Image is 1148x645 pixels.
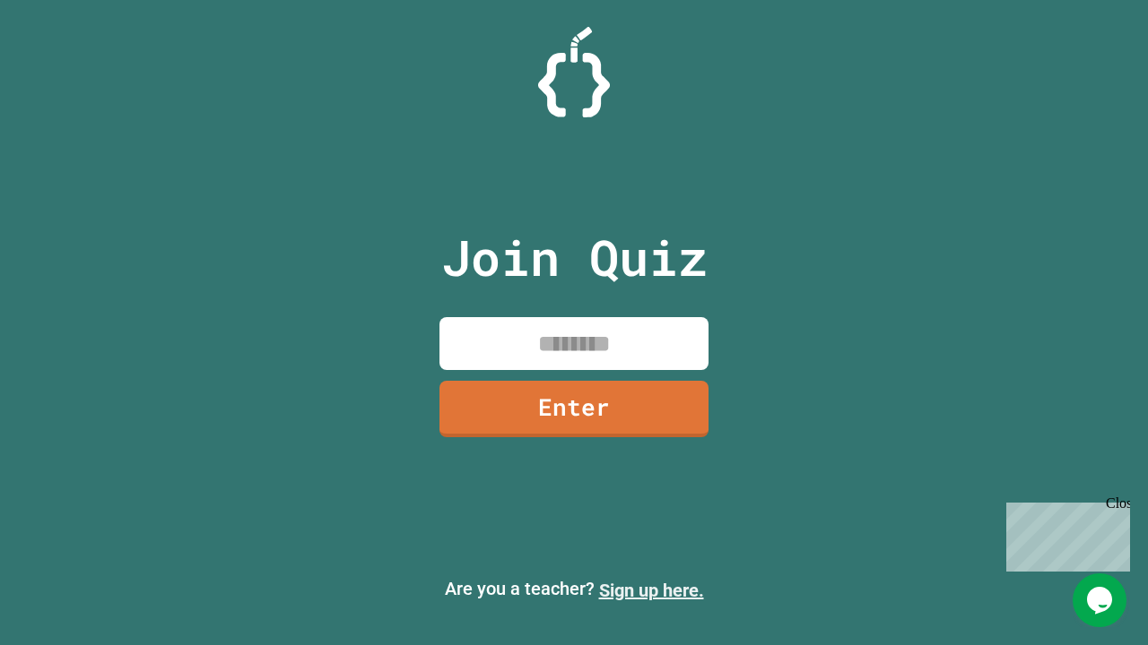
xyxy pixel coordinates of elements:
[599,580,704,601] a: Sign up here.
[538,27,610,117] img: Logo.svg
[14,575,1134,604] p: Are you a teacher?
[999,495,1130,572] iframe: chat widget
[1073,573,1130,627] iframe: chat widget
[441,220,708,295] p: Join Quiz
[439,381,709,437] a: Enter
[7,7,124,114] div: Chat with us now!Close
